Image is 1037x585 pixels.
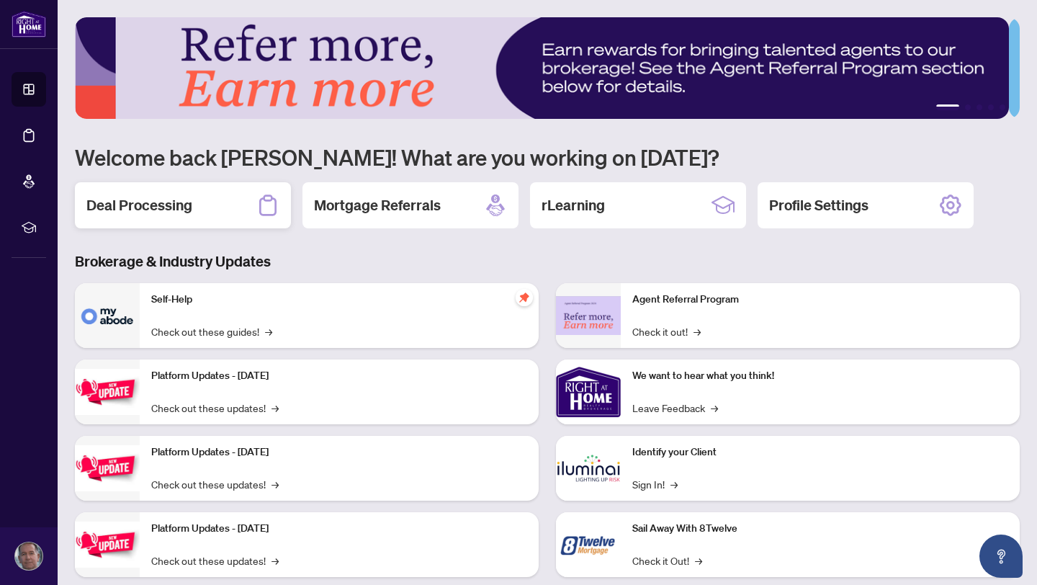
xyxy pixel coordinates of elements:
h2: Profile Settings [769,195,868,215]
button: 2 [965,104,971,110]
button: Open asap [979,535,1023,578]
button: 5 [1000,104,1005,110]
img: Platform Updates - July 8, 2025 [75,445,140,491]
span: → [265,323,272,339]
button: 1 [936,104,959,110]
a: Check it out!→ [632,323,701,339]
h1: Welcome back [PERSON_NAME]! What are you working on [DATE]? [75,143,1020,171]
img: Slide 0 [75,17,1009,119]
p: Sail Away With 8Twelve [632,521,1008,537]
a: Check out these updates!→ [151,400,279,416]
img: Profile Icon [15,542,42,570]
img: Sail Away With 8Twelve [556,512,621,577]
img: Agent Referral Program [556,296,621,336]
a: Leave Feedback→ [632,400,718,416]
p: Self-Help [151,292,527,308]
h2: Mortgage Referrals [314,195,441,215]
h2: rLearning [542,195,605,215]
button: 3 [977,104,982,110]
img: Self-Help [75,283,140,348]
img: We want to hear what you think! [556,360,621,424]
span: → [670,476,678,492]
span: → [695,553,702,568]
a: Check out these guides!→ [151,323,272,339]
a: Check out these updates!→ [151,476,279,492]
span: pushpin [516,289,533,306]
span: → [693,323,701,339]
a: Check out these updates!→ [151,553,279,568]
img: Platform Updates - July 21, 2025 [75,369,140,414]
p: Platform Updates - [DATE] [151,368,527,384]
img: Platform Updates - June 23, 2025 [75,522,140,567]
img: Identify your Client [556,436,621,501]
a: Sign In!→ [632,476,678,492]
p: Agent Referral Program [632,292,1008,308]
a: Check it Out!→ [632,553,702,568]
span: → [711,400,718,416]
h3: Brokerage & Industry Updates [75,251,1020,272]
p: We want to hear what you think! [632,368,1008,384]
img: logo [12,11,46,37]
h2: Deal Processing [86,195,192,215]
button: 4 [988,104,994,110]
p: Platform Updates - [DATE] [151,445,527,460]
p: Platform Updates - [DATE] [151,521,527,537]
span: → [271,553,279,568]
p: Identify your Client [632,445,1008,460]
span: → [271,476,279,492]
span: → [271,400,279,416]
